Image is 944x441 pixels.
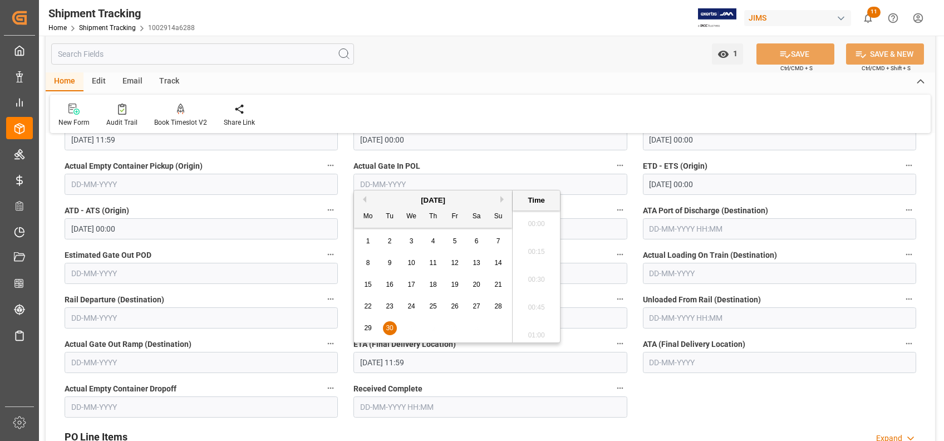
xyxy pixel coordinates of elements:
button: Next Month [500,196,507,203]
a: Shipment Tracking [79,24,136,32]
div: Email [114,72,151,91]
div: Shipment Tracking [48,5,195,22]
div: Choose Monday, September 22nd, 2025 [361,300,375,313]
div: Sa [470,210,484,224]
span: 21 [494,281,501,288]
span: 26 [451,302,458,310]
div: Audit Trail [106,117,137,128]
div: Choose Friday, September 12th, 2025 [448,256,462,270]
div: Edit [83,72,114,91]
input: DD-MM-YYYY HH:MM [65,129,338,150]
input: DD-MM-YYYY [65,307,338,329]
div: Choose Sunday, September 14th, 2025 [491,256,505,270]
div: Choose Wednesday, September 10th, 2025 [405,256,419,270]
span: 5 [453,237,457,245]
span: Actual Empty Container Dropoff [65,383,176,395]
div: Choose Monday, September 29th, 2025 [361,321,375,335]
span: 23 [386,302,393,310]
input: DD-MM-YYYY [65,352,338,373]
input: DD-MM-YYYY HH:MM [353,352,627,373]
div: Choose Wednesday, September 17th, 2025 [405,278,419,292]
div: Choose Friday, September 26th, 2025 [448,300,462,313]
span: ATA (Final Delivery Location) [643,339,745,350]
span: 30 [386,324,393,332]
div: Mo [361,210,375,224]
button: ETA Port of Discharge (Destination) [613,203,627,217]
input: DD-MM-YYYY [643,263,916,284]
button: Received Complete [613,381,627,395]
span: 14 [494,259,501,267]
button: Actual Empty Container Pickup (Origin) [323,158,338,173]
button: ETD - ETS (Origin) [902,158,916,173]
button: Actual Gate In POL [613,158,627,173]
div: Choose Monday, September 1st, 2025 [361,234,375,248]
div: Track [151,72,188,91]
div: Choose Thursday, September 11th, 2025 [426,256,440,270]
span: 25 [429,302,436,310]
input: DD-MM-YYYY HH:MM [353,129,627,150]
div: Choose Tuesday, September 2nd, 2025 [383,234,397,248]
span: Ctrl/CMD + Shift + S [862,64,911,72]
div: Su [491,210,505,224]
span: 24 [407,302,415,310]
span: Actual Loading On Train (Destination) [643,249,777,261]
input: DD-MM-YYYY [353,174,627,195]
div: Choose Tuesday, September 23rd, 2025 [383,300,397,313]
span: 29 [364,324,371,332]
span: 7 [496,237,500,245]
span: 3 [410,237,414,245]
button: open menu [712,43,743,65]
span: Estimated Gate Out POD [65,249,151,261]
div: Choose Tuesday, September 9th, 2025 [383,256,397,270]
input: DD-MM-YYYY [643,352,916,373]
span: Actual Empty Container Pickup (Origin) [65,160,203,172]
span: Unloaded From Rail (Destination) [643,294,761,306]
button: ETA (Final Delivery Location) [613,336,627,351]
button: ATD - ATS (Origin) [323,203,338,217]
img: Exertis%20JAM%20-%20Email%20Logo.jpg_1722504956.jpg [698,8,736,28]
div: Choose Monday, September 15th, 2025 [361,278,375,292]
button: show 11 new notifications [855,6,881,31]
button: ATA Port of Discharge (Destination) [902,203,916,217]
span: 11 [429,259,436,267]
div: Choose Tuesday, September 30th, 2025 [383,321,397,335]
span: Ctrl/CMD + S [780,64,813,72]
span: 19 [451,281,458,288]
div: Choose Saturday, September 6th, 2025 [470,234,484,248]
button: Actual Empty Container Dropoff [323,381,338,395]
div: Choose Sunday, September 7th, 2025 [491,234,505,248]
div: Choose Saturday, September 27th, 2025 [470,300,484,313]
div: Share Link [224,117,255,128]
input: DD-MM-YYYY HH:MM [643,218,916,239]
input: DD-MM-YYYY [65,174,338,195]
input: DD-MM-YYYY HH:MM [353,396,627,418]
div: Choose Sunday, September 28th, 2025 [491,300,505,313]
span: ETD - ETS (Origin) [643,160,707,172]
span: 28 [494,302,501,310]
div: Choose Thursday, September 4th, 2025 [426,234,440,248]
button: Rail Departure (Destination) [323,292,338,306]
div: Choose Saturday, September 20th, 2025 [470,278,484,292]
span: 22 [364,302,371,310]
button: Actual Gate Out POD [613,247,627,262]
a: Home [48,24,67,32]
span: 11 [867,7,881,18]
span: 12 [451,259,458,267]
button: SAVE & NEW [846,43,924,65]
span: 27 [473,302,480,310]
input: DD-MM-YYYY HH:MM [65,218,338,239]
button: ATA (Final Delivery Location) [902,336,916,351]
button: Actual Loading On Train (Destination) [902,247,916,262]
div: Choose Thursday, September 25th, 2025 [426,300,440,313]
div: Choose Friday, September 19th, 2025 [448,278,462,292]
div: New Form [58,117,90,128]
span: 4 [431,237,435,245]
button: SAVE [756,43,834,65]
div: Fr [448,210,462,224]
span: Rail Departure (Destination) [65,294,164,306]
span: 2 [388,237,392,245]
div: month 2025-09 [357,231,509,339]
div: Choose Wednesday, September 3rd, 2025 [405,234,419,248]
span: 9 [388,259,392,267]
div: Choose Wednesday, September 24th, 2025 [405,300,419,313]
